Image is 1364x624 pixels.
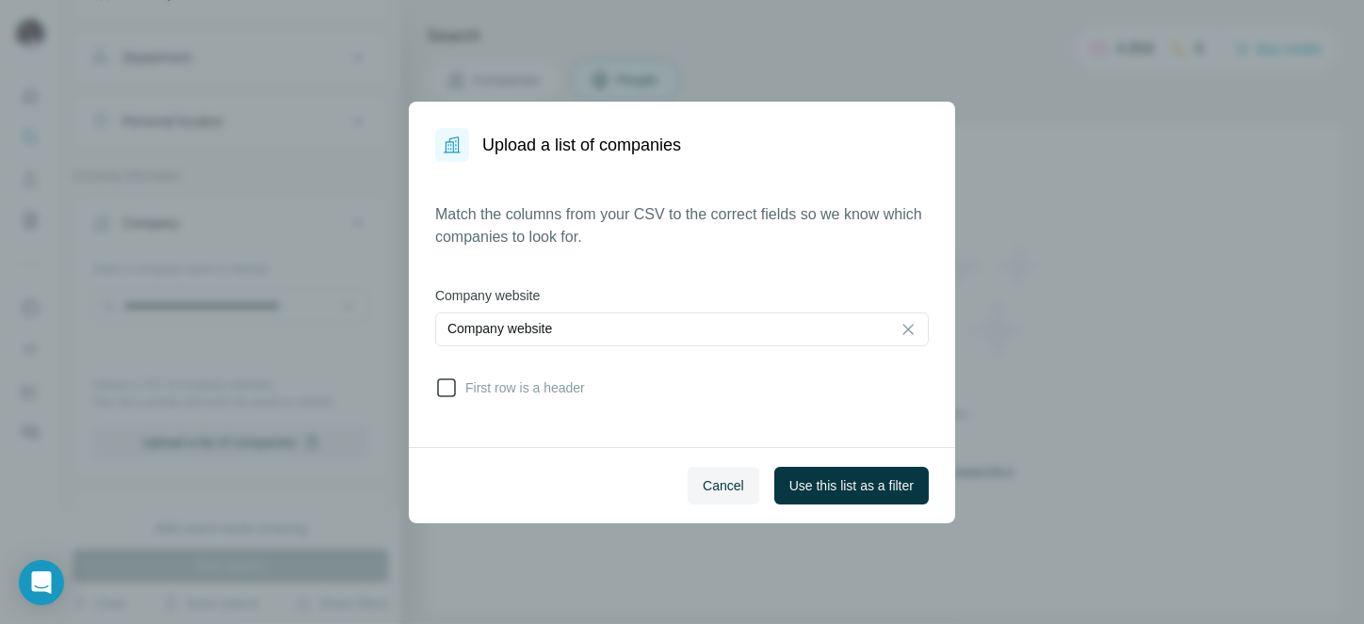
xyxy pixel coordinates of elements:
p: Company website [447,319,552,338]
span: Use this list as a filter [789,476,914,495]
span: First row is a header [458,378,585,397]
label: Company website [435,286,929,305]
p: Match the columns from your CSV to the correct fields so we know which companies to look for. [435,203,929,248]
span: Cancel [703,476,744,495]
button: Use this list as a filter [774,467,929,504]
h1: Upload a list of companies [482,132,681,158]
div: Open Intercom Messenger [19,560,64,605]
button: Cancel [688,467,759,504]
